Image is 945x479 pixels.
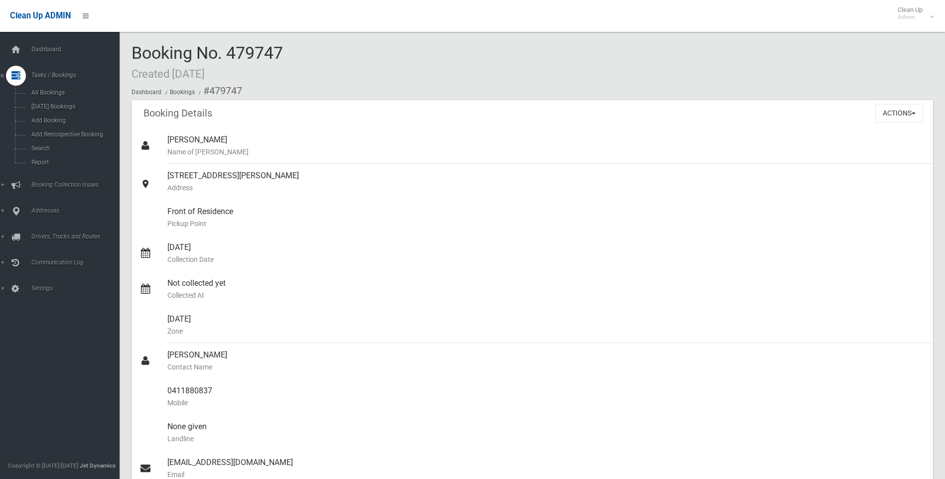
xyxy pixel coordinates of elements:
[167,343,925,379] div: [PERSON_NAME]
[167,253,925,265] small: Collection Date
[28,159,119,166] span: Report
[10,11,71,20] span: Clean Up ADMIN
[167,218,925,230] small: Pickup Point
[167,325,925,337] small: Zone
[28,103,119,110] span: [DATE] Bookings
[167,146,925,158] small: Name of [PERSON_NAME]
[167,379,925,415] div: 0411880837
[167,236,925,271] div: [DATE]
[167,200,925,236] div: Front of Residence
[170,89,195,96] a: Bookings
[898,13,923,21] small: Admin
[80,462,116,469] strong: Jet Dynamics
[167,361,925,373] small: Contact Name
[28,72,127,79] span: Tasks / Bookings
[132,89,161,96] a: Dashboard
[167,415,925,451] div: None given
[28,46,127,53] span: Dashboard
[167,307,925,343] div: [DATE]
[167,164,925,200] div: [STREET_ADDRESS][PERSON_NAME]
[132,104,224,123] header: Booking Details
[167,271,925,307] div: Not collected yet
[196,82,242,100] li: #479747
[167,289,925,301] small: Collected At
[28,117,119,124] span: Add Booking
[167,182,925,194] small: Address
[8,462,78,469] span: Copyright © [DATE]-[DATE]
[28,285,127,292] span: Settings
[28,131,119,138] span: Add Retrospective Booking
[132,43,283,82] span: Booking No. 479747
[28,89,119,96] span: All Bookings
[28,259,127,266] span: Communication Log
[132,67,205,80] small: Created [DATE]
[167,397,925,409] small: Mobile
[28,181,127,188] span: Booking Collection Issues
[28,207,127,214] span: Addresses
[28,145,119,152] span: Search
[167,128,925,164] div: [PERSON_NAME]
[28,233,127,240] span: Drivers, Trucks and Routes
[167,433,925,445] small: Landline
[875,104,923,122] button: Actions
[893,6,933,21] span: Clean Up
